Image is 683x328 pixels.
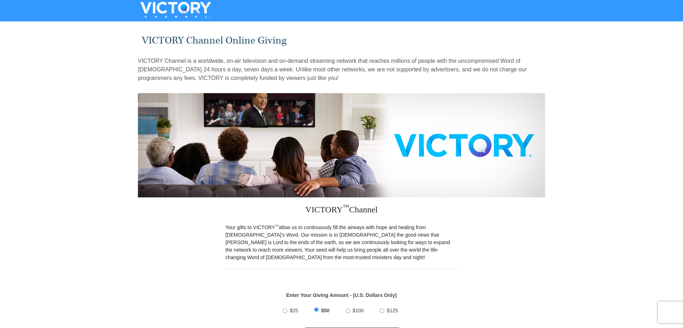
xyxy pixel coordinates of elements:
img: VICTORYTHON - VICTORY Channel [131,2,220,18]
sup: ™ [343,203,349,211]
h1: VICTORY Channel Online Giving [142,35,542,46]
span: $50 [321,308,329,313]
strong: Enter Your Giving Amount - (U.S. Dollars Only) [286,292,397,298]
span: $25 [290,308,298,313]
p: Your gifts to VICTORY allow us to continuously fill the airways with hope and healing from [DEMOG... [225,224,458,261]
h3: VICTORY Channel [225,197,458,224]
p: VICTORY Channel is a worldwide, on-air television and on-demand streaming network that reaches mi... [138,57,545,82]
sup: ™ [275,224,279,228]
span: $125 [387,308,398,313]
span: $100 [353,308,364,313]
